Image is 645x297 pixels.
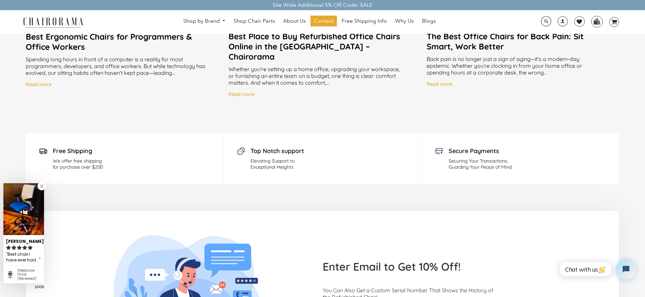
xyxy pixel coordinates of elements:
a: Best Place to Buy Refurbished Office Chairs Online in the [GEOGRAPHIC_DATA] – Chairorama [229,31,421,62]
h4: Read more [26,81,51,87]
a: Best Ergonomic Chairs for Programmers & Office Workers [26,31,223,52]
svg: rating icon full [12,245,16,250]
span: Contact [314,18,334,25]
svg: rating icon full [22,245,27,250]
a: Secure Payments Securing Your Transactions,Guarding Your Peace of Mind [422,133,619,184]
img: image_1.svg [39,147,47,155]
span: Free Shipping Info [342,18,387,25]
a: Contact [310,16,337,26]
a: Shop by Brand [180,16,229,26]
h2: Free Shipping [53,147,103,155]
span: Shop Chair Parts [234,18,275,25]
a: Free Shipping Info [338,16,390,26]
p: Guarding Your Peace of Mind [449,164,512,170]
a: About Us [280,16,309,26]
h2: Top Notch support [251,147,304,155]
div: Whether you're setting up a home office, upgrading your workspace, or furnishing an entire team o... [229,66,421,86]
svg: rating icon full [28,245,33,250]
h1: Enter Email to Get 10% Off! [323,260,543,273]
a: Blogs [418,16,439,26]
p: Elevating Support to [251,158,304,164]
a: Free Shipping We offer free shippingfor purchase over $200 [26,133,223,184]
h4: Read more [427,81,452,87]
iframe: Tidio Chat [553,253,642,285]
img: image_32.png [435,147,443,155]
span: Why Us [395,18,414,25]
a: Top Notch support Elevating Support toExceptional Heights [223,133,421,184]
img: WhatsApp_Image_2024-07-12_at_16.23.01.webp [592,16,602,26]
a: Read more [229,91,254,100]
div: Best chair I have ever had... [6,251,41,264]
nav: DesktopNavigation [116,16,503,28]
div: Steelcase Think (Renewed) [17,269,41,281]
h2: Secure Payments [449,147,512,155]
p: Securing Your Transactions, [449,158,512,164]
a: Shop Chair Parts [230,16,278,26]
div: Spending long hours in front of a computer is a reality for most programmers, developers, and off... [26,56,223,76]
div: [PERSON_NAME] [6,236,41,245]
div: Back pain is no longer just a sign of aging—it’s a modern-day epidemic. Whether you’re clocking i... [427,56,619,76]
h4: Read more [229,91,254,97]
img: image_30.png [237,147,245,155]
a: Read more [26,81,51,90]
a: The Best Office Chairs for Back Pain: Sit Smart, Work Better [427,31,619,51]
span: Blogs [422,18,436,25]
a: Read more [427,81,452,89]
img: Agnes J. review of Steelcase Think (Renewed) [3,183,44,235]
span: About Us [283,18,306,25]
a: Why Us [392,16,417,26]
svg: rating icon full [6,245,11,250]
p: Exceptional Heights [251,164,304,170]
p: We offer free shipping for purchase over $200 [53,158,103,170]
img: chairorama [19,16,87,28]
svg: rating icon full [17,245,22,250]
